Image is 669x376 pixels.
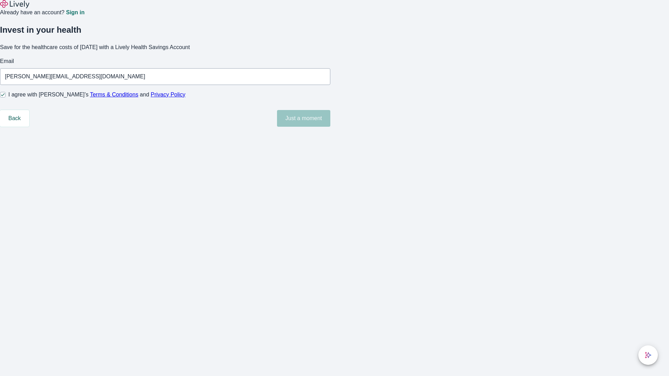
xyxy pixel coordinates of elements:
[90,92,138,97] a: Terms & Conditions
[151,92,186,97] a: Privacy Policy
[645,352,652,359] svg: Lively AI Assistant
[8,91,185,99] span: I agree with [PERSON_NAME]’s and
[66,10,84,15] a: Sign in
[638,345,658,365] button: chat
